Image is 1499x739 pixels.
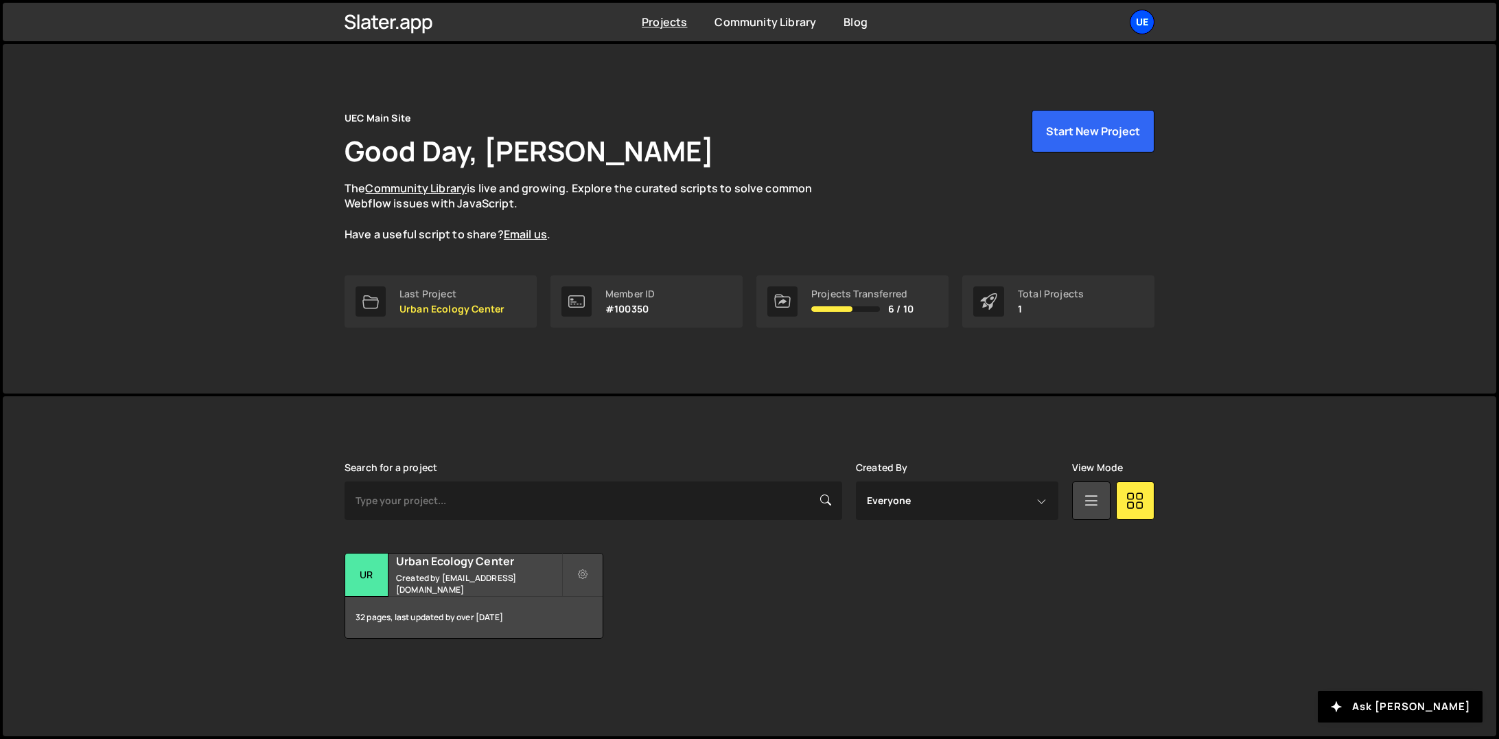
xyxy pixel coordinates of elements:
a: Community Library [365,181,467,196]
div: Member ID [605,288,655,299]
a: Email us [504,227,547,242]
p: Urban Ecology Center [399,304,504,315]
h1: Good Day, [PERSON_NAME] [345,132,714,170]
div: Last Project [399,288,504,299]
h2: Urban Ecology Center [396,554,561,569]
label: Search for a project [345,462,437,473]
a: Community Library [714,14,816,30]
a: UE [1130,10,1154,34]
a: Blog [844,14,868,30]
span: 6 / 10 [888,304,914,315]
p: The is live and growing. Explore the curated scripts to solve common Webflow issues with JavaScri... [345,181,839,242]
button: Start New Project [1032,110,1154,152]
label: Created By [856,462,908,473]
label: View Mode [1072,462,1123,473]
a: Projects [642,14,687,30]
div: Total Projects [1018,288,1084,299]
a: Last Project Urban Ecology Center [345,275,537,328]
div: Projects Transferred [811,288,914,299]
p: #100350 [605,304,655,315]
button: Ask [PERSON_NAME] [1318,691,1483,723]
input: Type your project... [345,481,842,520]
div: Ur [345,554,388,597]
p: 1 [1018,304,1084,315]
div: UEC Main Site [345,110,410,126]
small: Created by [EMAIL_ADDRESS][DOMAIN_NAME] [396,572,561,595]
div: 32 pages, last updated by over [DATE] [345,597,603,638]
a: Ur Urban Ecology Center Created by [EMAIL_ADDRESS][DOMAIN_NAME] 32 pages, last updated by over [D... [345,553,603,639]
